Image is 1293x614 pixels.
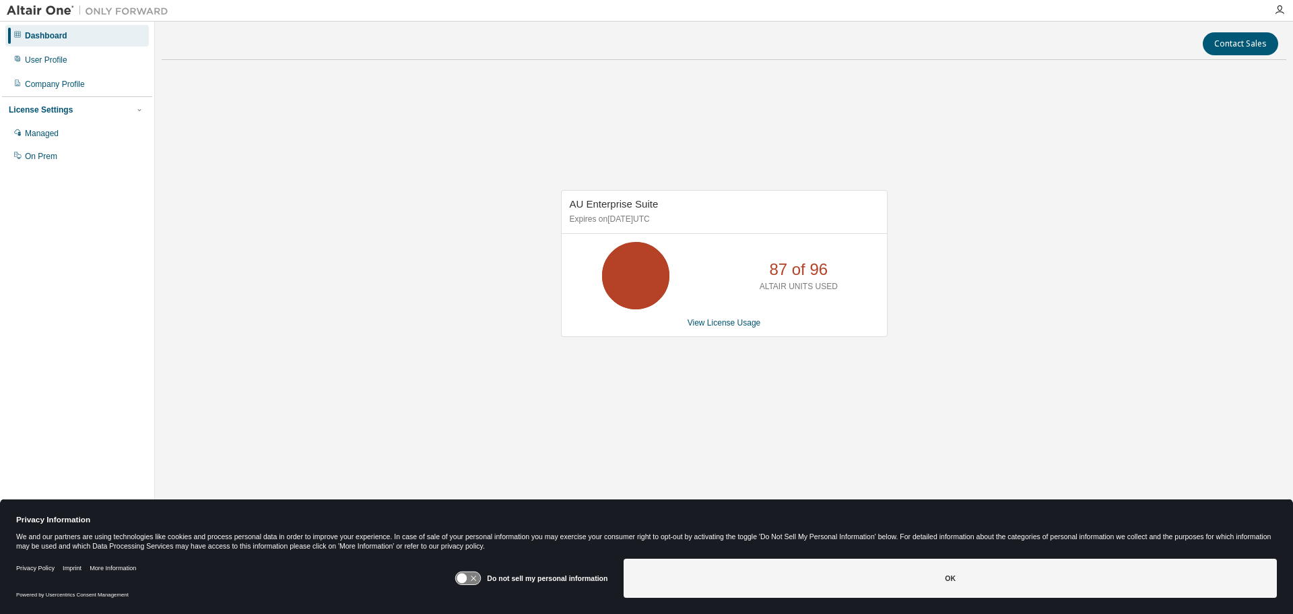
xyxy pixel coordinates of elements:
[570,214,875,225] p: Expires on [DATE] UTC
[688,318,761,328] a: View License Usage
[25,151,57,162] div: On Prem
[9,104,73,115] div: License Settings
[7,4,175,18] img: Altair One
[1203,32,1278,55] button: Contact Sales
[25,55,67,65] div: User Profile
[769,258,828,281] p: 87 of 96
[760,281,838,293] p: ALTAIR UNITS USED
[25,128,59,139] div: Managed
[25,30,67,41] div: Dashboard
[25,79,85,90] div: Company Profile
[570,198,659,210] span: AU Enterprise Suite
